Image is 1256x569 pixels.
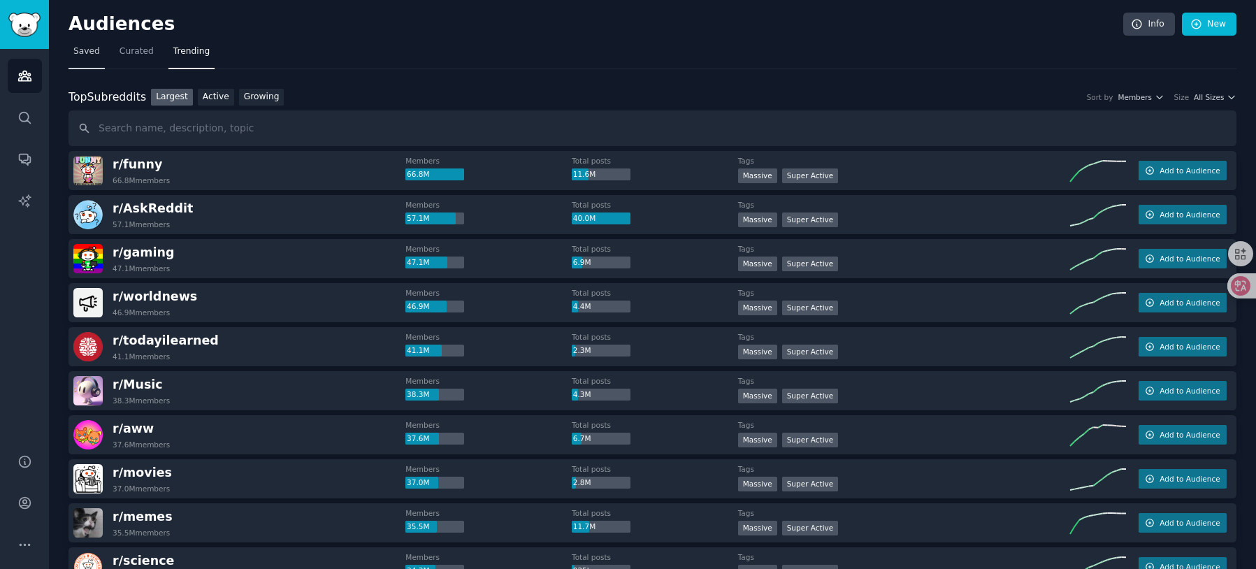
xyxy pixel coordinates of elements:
div: Massive [738,477,777,491]
dt: Tags [738,200,1070,210]
span: r/ science [113,554,174,568]
a: New [1182,13,1236,36]
dt: Members [405,332,572,342]
span: Members [1118,92,1152,102]
dt: Tags [738,244,1070,254]
div: Super Active [782,477,839,491]
div: 47.1M [405,257,464,269]
div: 66.8M members [113,175,170,185]
dt: Members [405,244,572,254]
div: Massive [738,521,777,535]
div: 40.0M [572,213,630,225]
img: GummySearch logo [8,13,41,37]
div: 2.8M [572,477,630,489]
dt: Tags [738,288,1070,298]
div: Super Active [782,433,839,447]
span: Add to Audience [1160,386,1220,396]
a: Active [198,89,234,106]
div: Massive [738,213,777,227]
div: Super Active [782,389,839,403]
div: 46.9M [405,301,464,313]
img: gaming [73,244,103,273]
div: Super Active [782,521,839,535]
button: Add to Audience [1139,249,1227,268]
dt: Members [405,508,572,518]
div: 47.1M members [113,264,170,273]
span: Add to Audience [1160,518,1220,528]
a: Curated [115,41,159,69]
div: 37.0M [405,477,464,489]
dt: Tags [738,420,1070,430]
span: Add to Audience [1160,210,1220,219]
dt: Tags [738,508,1070,518]
button: Add to Audience [1139,161,1227,180]
div: 37.6M [405,433,464,445]
span: r/ gaming [113,245,175,259]
span: Trending [173,45,210,58]
div: 6.9M [572,257,630,269]
button: Add to Audience [1139,381,1227,401]
dt: Members [405,376,572,386]
div: 66.8M [405,168,464,181]
span: r/ AskReddit [113,201,193,215]
dt: Total posts [572,244,738,254]
img: aww [73,420,103,449]
div: 38.3M members [113,396,170,405]
span: r/ movies [113,466,172,480]
img: AskReddit [73,200,103,229]
button: All Sizes [1194,92,1236,102]
h2: Audiences [68,13,1123,36]
div: Size [1174,92,1190,102]
div: 35.5M [405,521,464,533]
dt: Members [405,200,572,210]
div: Sort by [1087,92,1113,102]
button: Add to Audience [1139,469,1227,489]
a: Largest [151,89,193,106]
dt: Total posts [572,376,738,386]
span: Saved [73,45,100,58]
img: funny [73,156,103,185]
dt: Members [405,288,572,298]
div: 57.1M members [113,219,170,229]
span: r/ todayilearned [113,333,219,347]
button: Add to Audience [1139,425,1227,445]
a: Saved [68,41,105,69]
dt: Tags [738,552,1070,562]
dt: Tags [738,156,1070,166]
dt: Total posts [572,200,738,210]
button: Add to Audience [1139,205,1227,224]
span: Curated [120,45,154,58]
img: todayilearned [73,332,103,361]
div: 11.7M [572,521,630,533]
img: memes [73,508,103,538]
span: r/ memes [113,510,173,524]
div: Super Active [782,345,839,359]
span: r/ Music [113,377,163,391]
span: r/ aww [113,422,154,435]
div: 41.1M [405,345,464,357]
div: Massive [738,389,777,403]
dt: Total posts [572,464,738,474]
button: Add to Audience [1139,337,1227,356]
dt: Total posts [572,156,738,166]
div: Massive [738,168,777,183]
img: worldnews [73,288,103,317]
div: 37.6M members [113,440,170,449]
div: 4.4M [572,301,630,313]
span: Add to Audience [1160,298,1220,308]
div: Top Subreddits [68,89,146,106]
span: All Sizes [1194,92,1224,102]
dt: Tags [738,464,1070,474]
dt: Total posts [572,508,738,518]
button: Add to Audience [1139,293,1227,312]
span: Add to Audience [1160,342,1220,352]
dt: Total posts [572,552,738,562]
span: Add to Audience [1160,430,1220,440]
dt: Total posts [572,332,738,342]
input: Search name, description, topic [68,110,1236,146]
div: Massive [738,301,777,315]
div: 41.1M members [113,352,170,361]
img: movies [73,464,103,494]
div: Massive [738,345,777,359]
div: 35.5M members [113,528,170,538]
